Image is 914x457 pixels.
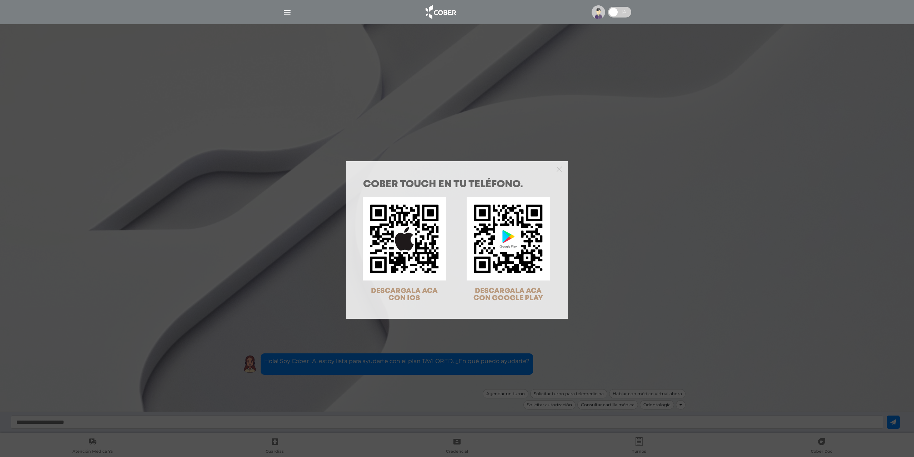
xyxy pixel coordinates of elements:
img: qr-code [467,197,550,280]
img: qr-code [363,197,446,280]
button: Close [557,165,562,172]
span: DESCARGALA ACA CON IOS [371,288,438,302]
h1: COBER TOUCH en tu teléfono. [363,180,551,190]
span: DESCARGALA ACA CON GOOGLE PLAY [473,288,543,302]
